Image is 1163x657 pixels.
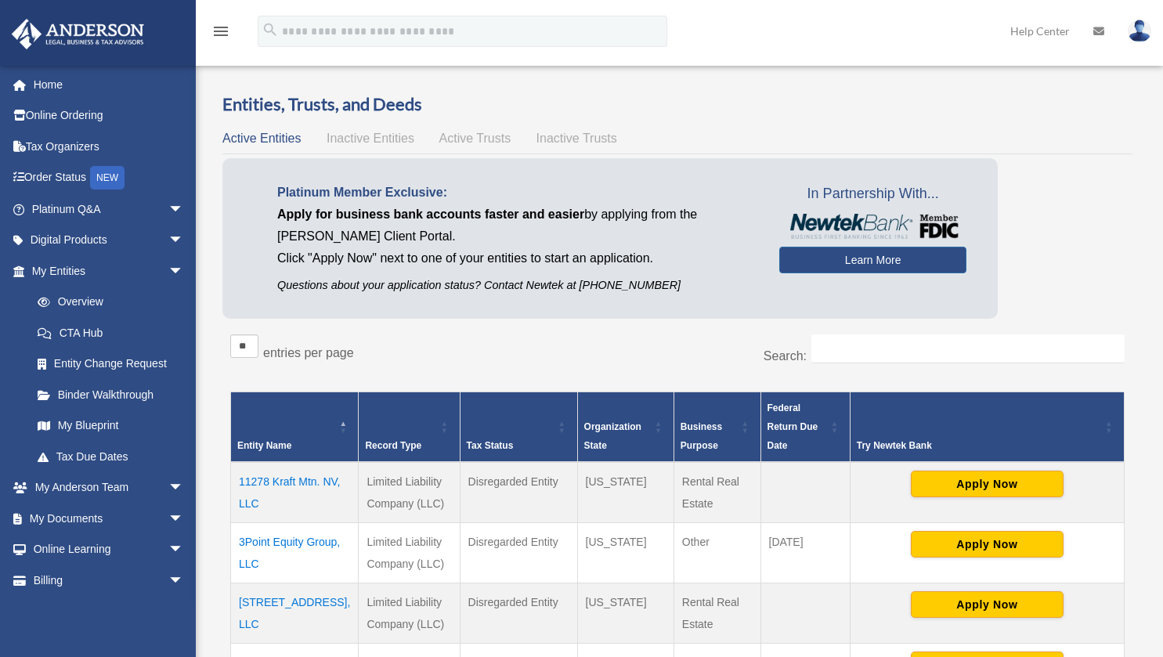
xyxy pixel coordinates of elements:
[674,523,760,583] td: Other
[11,100,208,132] a: Online Ordering
[460,523,577,583] td: Disregarded Entity
[168,255,200,287] span: arrow_drop_down
[22,348,200,380] a: Entity Change Request
[911,531,1064,558] button: Apply Now
[11,69,208,100] a: Home
[760,523,850,583] td: [DATE]
[674,462,760,523] td: Rental Real Estate
[536,132,617,145] span: Inactive Trusts
[577,583,674,644] td: [US_STATE]
[577,523,674,583] td: [US_STATE]
[787,214,959,239] img: NewtekBankLogoSM.png
[7,19,149,49] img: Anderson Advisors Platinum Portal
[263,346,354,359] label: entries per page
[911,591,1064,618] button: Apply Now
[231,392,359,463] th: Entity Name: Activate to invert sorting
[11,534,208,565] a: Online Learningarrow_drop_down
[365,440,421,451] span: Record Type
[11,596,208,627] a: Events Calendar
[911,471,1064,497] button: Apply Now
[168,503,200,535] span: arrow_drop_down
[1128,20,1151,42] img: User Pic
[168,193,200,226] span: arrow_drop_down
[857,436,1100,455] div: Try Newtek Bank
[681,421,722,451] span: Business Purpose
[584,421,641,451] span: Organization State
[674,583,760,644] td: Rental Real Estate
[222,132,301,145] span: Active Entities
[11,131,208,162] a: Tax Organizers
[779,247,966,273] a: Learn More
[277,276,756,295] p: Questions about your application status? Contact Newtek at [PHONE_NUMBER]
[850,392,1124,463] th: Try Newtek Bank : Activate to sort
[22,379,200,410] a: Binder Walkthrough
[231,462,359,523] td: 11278 Kraft Mtn. NV, LLC
[764,349,807,363] label: Search:
[460,462,577,523] td: Disregarded Entity
[168,565,200,597] span: arrow_drop_down
[11,565,208,596] a: Billingarrow_drop_down
[11,255,200,287] a: My Entitiesarrow_drop_down
[22,441,200,472] a: Tax Due Dates
[231,523,359,583] td: 3Point Equity Group, LLC
[359,583,460,644] td: Limited Liability Company (LLC)
[168,534,200,566] span: arrow_drop_down
[168,472,200,504] span: arrow_drop_down
[277,204,756,247] p: by applying from the [PERSON_NAME] Client Portal.
[577,462,674,523] td: [US_STATE]
[11,225,208,256] a: Digital Productsarrow_drop_down
[262,21,279,38] i: search
[222,92,1132,117] h3: Entities, Trusts, and Deeds
[22,287,192,318] a: Overview
[674,392,760,463] th: Business Purpose: Activate to sort
[211,22,230,41] i: menu
[460,392,577,463] th: Tax Status: Activate to sort
[11,503,208,534] a: My Documentsarrow_drop_down
[277,247,756,269] p: Click "Apply Now" next to one of your entities to start an application.
[90,166,125,190] div: NEW
[768,403,818,451] span: Federal Return Due Date
[237,440,291,451] span: Entity Name
[211,27,230,41] a: menu
[168,225,200,257] span: arrow_drop_down
[11,193,208,225] a: Platinum Q&Aarrow_drop_down
[359,462,460,523] td: Limited Liability Company (LLC)
[22,317,200,348] a: CTA Hub
[359,523,460,583] td: Limited Liability Company (LLC)
[577,392,674,463] th: Organization State: Activate to sort
[11,162,208,194] a: Order StatusNEW
[460,583,577,644] td: Disregarded Entity
[11,472,208,504] a: My Anderson Teamarrow_drop_down
[467,440,514,451] span: Tax Status
[22,410,200,442] a: My Blueprint
[439,132,511,145] span: Active Trusts
[359,392,460,463] th: Record Type: Activate to sort
[277,182,756,204] p: Platinum Member Exclusive:
[277,208,584,221] span: Apply for business bank accounts faster and easier
[779,182,966,207] span: In Partnership With...
[327,132,414,145] span: Inactive Entities
[231,583,359,644] td: [STREET_ADDRESS], LLC
[760,392,850,463] th: Federal Return Due Date: Activate to sort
